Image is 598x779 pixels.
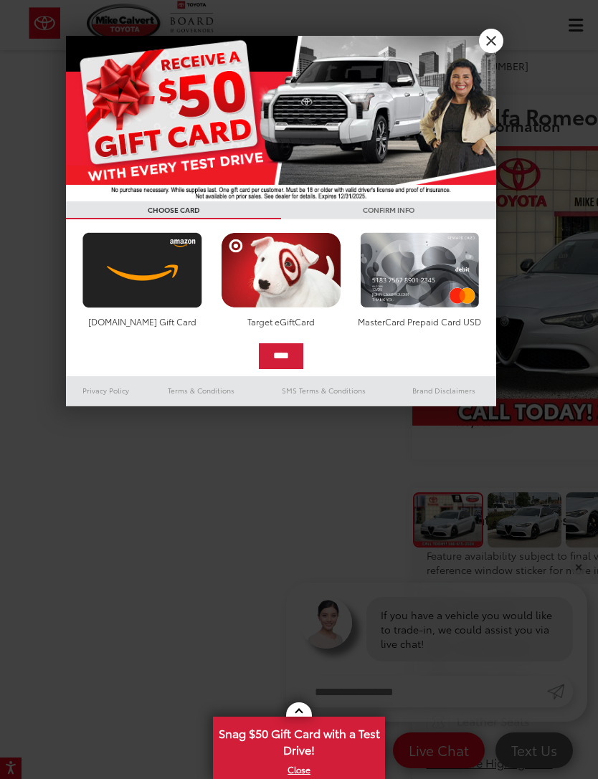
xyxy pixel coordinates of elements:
a: Terms & Conditions [146,382,256,399]
h3: CONFIRM INFO [281,201,496,219]
a: SMS Terms & Conditions [256,382,391,399]
img: mastercard.png [356,232,483,308]
div: [DOMAIN_NAME] Gift Card [79,315,206,328]
span: Snag $50 Gift Card with a Test Drive! [214,718,384,762]
a: Privacy Policy [66,382,146,399]
img: 55838_top_625864.jpg [66,36,496,201]
img: amazoncard.png [79,232,206,308]
a: Brand Disclaimers [391,382,496,399]
div: Target eGiftCard [217,315,344,328]
img: targetcard.png [217,232,344,308]
div: MasterCard Prepaid Card USD [356,315,483,328]
h3: CHOOSE CARD [66,201,281,219]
